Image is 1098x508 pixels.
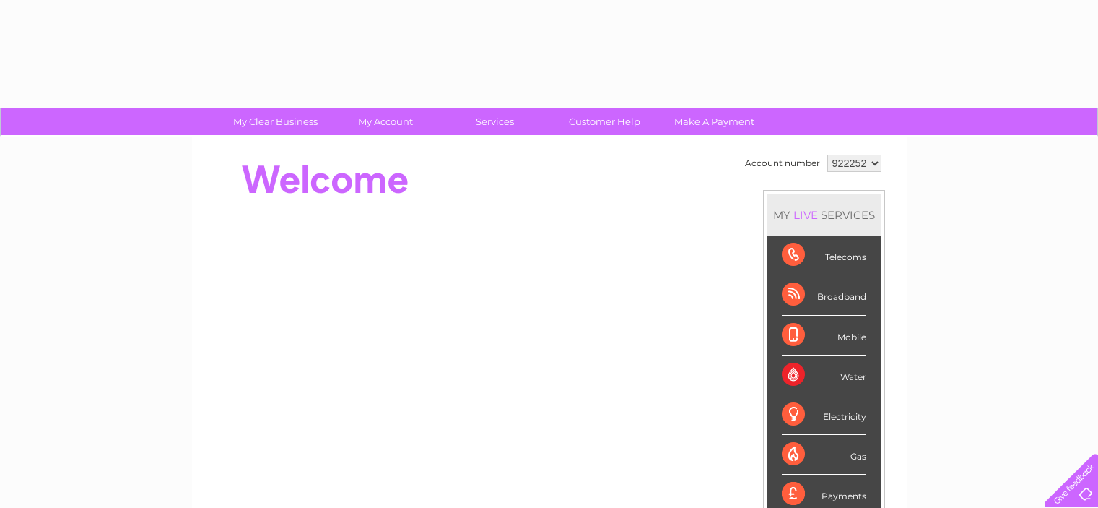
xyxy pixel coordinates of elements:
[782,316,866,356] div: Mobile
[326,108,445,135] a: My Account
[741,151,824,176] td: Account number
[782,395,866,435] div: Electricity
[655,108,774,135] a: Make A Payment
[782,435,866,475] div: Gas
[790,208,821,222] div: LIVE
[545,108,664,135] a: Customer Help
[782,356,866,395] div: Water
[216,108,335,135] a: My Clear Business
[767,194,881,236] div: MY SERVICES
[782,275,866,315] div: Broadband
[435,108,554,135] a: Services
[782,236,866,275] div: Telecoms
